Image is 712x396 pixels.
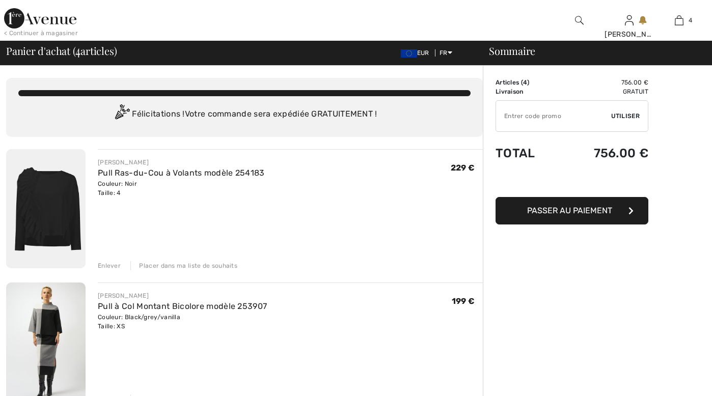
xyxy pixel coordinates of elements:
img: Euro [401,49,417,58]
a: Pull Ras-du-Cou à Volants modèle 254183 [98,168,265,178]
span: Passer au paiement [527,206,612,215]
img: Mon panier [675,14,683,26]
img: Congratulation2.svg [112,104,132,125]
span: 229 € [451,163,475,173]
span: Utiliser [611,111,640,121]
div: Félicitations ! Votre commande sera expédiée GRATUITEMENT ! [18,104,471,125]
iframe: PayPal [496,171,648,193]
div: Couleur: Noir Taille: 4 [98,179,265,197]
iframe: Ouvre un widget dans lequel vous pouvez trouver plus d’informations [648,365,702,391]
div: [PERSON_NAME] [98,291,267,300]
td: Gratuit [560,87,648,96]
span: 4 [523,79,527,86]
td: Total [496,136,560,171]
span: 4 [75,43,80,56]
button: Passer au paiement [496,197,648,224]
div: Placer dans ma liste de souhaits [130,261,237,270]
input: Code promo [496,101,611,131]
a: 4 [654,14,703,26]
div: Enlever [98,261,121,270]
span: 199 € [452,296,475,306]
span: 4 [689,16,692,25]
td: 756.00 € [560,136,648,171]
img: 1ère Avenue [4,8,76,29]
img: recherche [575,14,584,26]
div: Sommaire [477,46,706,56]
img: Mes infos [625,14,634,26]
div: Couleur: Black/grey/vanilla Taille: XS [98,313,267,331]
div: < Continuer à magasiner [4,29,78,38]
td: Articles ( ) [496,78,560,87]
a: Se connecter [625,15,634,25]
span: EUR [401,49,433,56]
div: [PERSON_NAME] [98,158,265,167]
img: Pull Ras-du-Cou à Volants modèle 254183 [6,149,86,268]
td: Livraison [496,87,560,96]
span: Panier d'achat ( articles) [6,46,117,56]
a: Pull à Col Montant Bicolore modèle 253907 [98,301,267,311]
span: FR [440,49,452,56]
td: 756.00 € [560,78,648,87]
div: [PERSON_NAME] [605,29,653,40]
